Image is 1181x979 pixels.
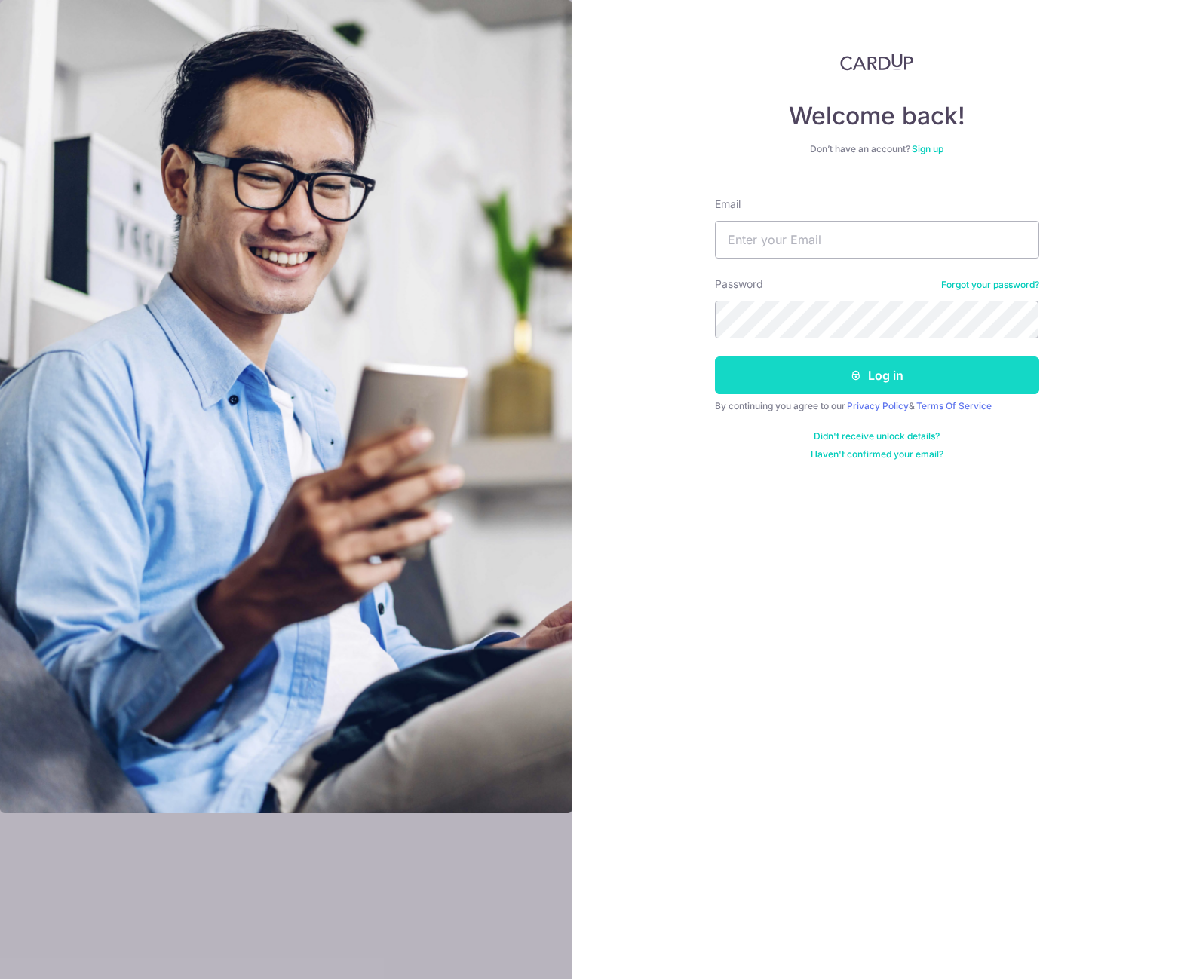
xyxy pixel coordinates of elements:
[912,143,943,154] a: Sign up
[715,356,1039,394] button: Log in
[715,197,741,212] label: Email
[916,400,992,411] a: Terms Of Service
[811,448,943,460] a: Haven't confirmed your email?
[715,221,1039,259] input: Enter your Email
[715,101,1039,131] h4: Welcome back!
[840,53,914,71] img: CardUp Logo
[715,277,763,292] label: Password
[814,430,940,442] a: Didn't receive unlock details?
[847,400,909,411] a: Privacy Policy
[715,143,1039,155] div: Don’t have an account?
[941,279,1039,291] a: Forgot your password?
[715,400,1039,412] div: By continuing you agree to our &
